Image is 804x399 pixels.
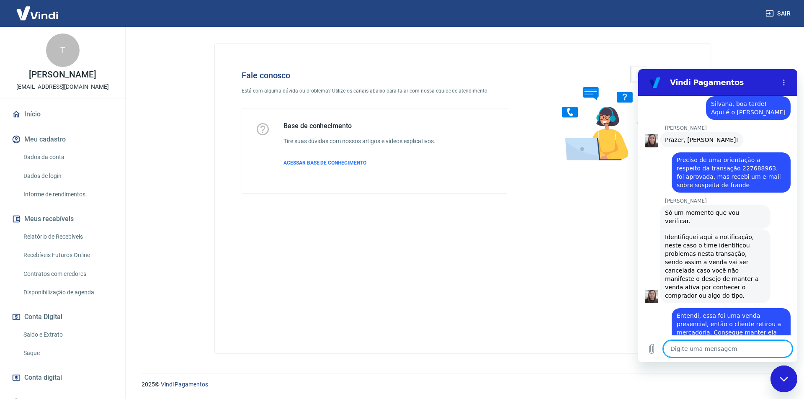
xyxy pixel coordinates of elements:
a: Saldo e Extrato [20,326,115,343]
button: Meu cadastro [10,130,115,149]
button: Meus recebíveis [10,210,115,228]
a: Relatório de Recebíveis [20,228,115,245]
a: ACESSAR BASE DE CONHECIMENTO [283,159,435,167]
a: Recebíveis Futuros Online [20,247,115,264]
p: [PERSON_NAME] [29,70,96,79]
div: T [46,33,80,67]
span: ACESSAR BASE DE CONHECIMENTO [283,160,366,166]
iframe: Botão para abrir a janela de mensagens, conversa em andamento [770,366,797,392]
a: Vindi Pagamentos [161,381,208,388]
h6: Tire suas dúvidas com nossos artigos e vídeos explicativos. [283,137,435,146]
p: Está com alguma dúvida ou problema? Utilize os canais abaixo para falar com nossa equipe de atend... [242,87,507,95]
h4: Fale conosco [242,70,507,80]
p: [EMAIL_ADDRESS][DOMAIN_NAME] [16,82,109,91]
a: Conta digital [10,368,115,387]
a: Dados de login [20,167,115,185]
button: Conta Digital [10,308,115,326]
a: Contratos com credores [20,265,115,283]
a: Disponibilização de agenda [20,284,115,301]
p: 2025 © [142,380,784,389]
a: Informe de rendimentos [20,186,115,203]
img: Fale conosco [545,57,673,169]
h5: Base de conhecimento [283,122,435,130]
span: Conta digital [24,372,62,384]
img: Vindi [10,0,64,26]
button: Sair [764,6,794,21]
iframe: Janela de mensagens [638,69,797,362]
a: Saque [20,345,115,362]
a: Início [10,105,115,124]
a: Dados da conta [20,149,115,166]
